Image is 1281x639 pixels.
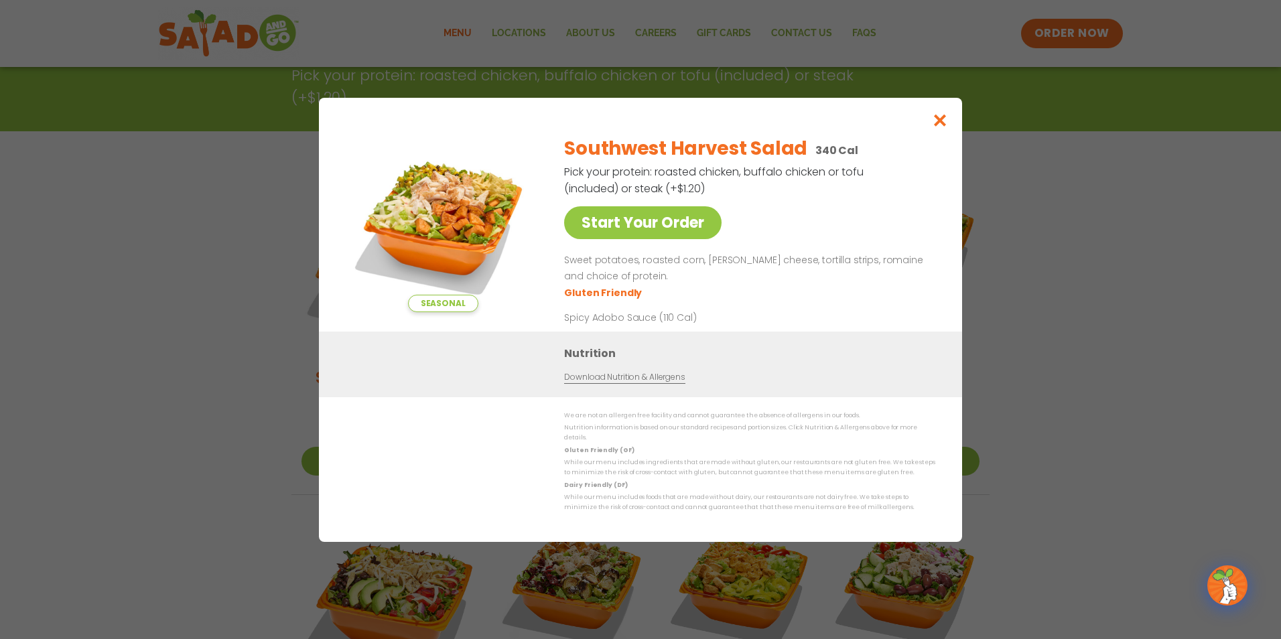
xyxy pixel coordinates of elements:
[564,310,812,324] p: Spicy Adobo Sauce (110 Cal)
[564,411,935,421] p: We are not an allergen free facility and cannot guarantee the absence of allergens in our foods.
[564,480,627,488] strong: Dairy Friendly (DF)
[564,344,942,361] h3: Nutrition
[815,142,858,159] p: 340 Cal
[349,125,537,312] img: Featured product photo for Southwest Harvest Salad
[564,370,685,383] a: Download Nutrition & Allergens
[564,457,935,478] p: While our menu includes ingredients that are made without gluten, our restaurants are not gluten ...
[564,285,644,299] li: Gluten Friendly
[408,295,478,312] span: Seasonal
[564,492,935,513] p: While our menu includes foods that are made without dairy, our restaurants are not dairy free. We...
[564,423,935,443] p: Nutrition information is based on our standard recipes and portion sizes. Click Nutrition & Aller...
[564,135,807,163] h2: Southwest Harvest Salad
[1209,567,1246,604] img: wpChatIcon
[564,163,866,197] p: Pick your protein: roasted chicken, buffalo chicken or tofu (included) or steak (+$1.20)
[564,253,930,285] p: Sweet potatoes, roasted corn, [PERSON_NAME] cheese, tortilla strips, romaine and choice of protein.
[564,206,722,239] a: Start Your Order
[564,445,634,453] strong: Gluten Friendly (GF)
[919,98,962,143] button: Close modal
